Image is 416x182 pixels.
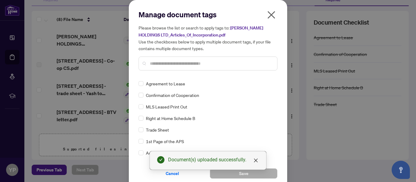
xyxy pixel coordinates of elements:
span: MLS Leased Print Out [146,103,187,110]
span: close [266,10,276,20]
h2: Manage document tags [139,10,277,19]
span: check-circle [157,156,164,163]
div: Document(s) uploaded successfully. [168,156,259,163]
span: Agreement to Lease [146,80,185,87]
span: Advance Paperwork [146,149,184,156]
span: Trade Sheet [146,126,169,133]
button: Cancel [139,168,206,179]
span: Confirmation of Cooperation [146,92,199,98]
h5: Please browse the list or search to apply tags to: Use the checkboxes below to apply multiple doc... [139,24,277,52]
span: Right at Home Schedule B [146,115,195,122]
a: Close [252,157,259,164]
span: close [253,158,258,163]
button: Open asap [392,161,410,179]
span: 1st Page of the APS [146,138,184,145]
